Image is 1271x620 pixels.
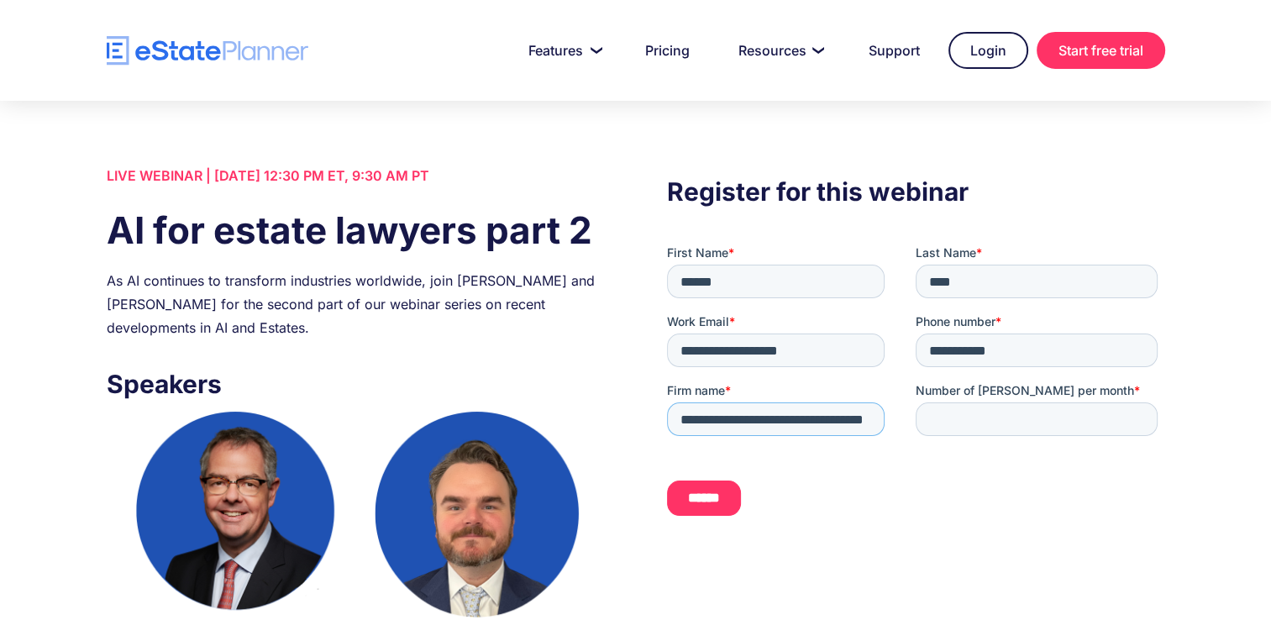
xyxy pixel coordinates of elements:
a: Login [948,32,1028,69]
h3: Register for this webinar [667,172,1164,211]
h3: Speakers [107,365,604,403]
a: Start free trial [1037,32,1165,69]
a: Support [848,34,940,67]
a: home [107,36,308,66]
iframe: Form 0 [667,244,1164,530]
div: As AI continues to transform industries worldwide, join [PERSON_NAME] and [PERSON_NAME] for the s... [107,269,604,339]
a: Resources [718,34,840,67]
a: Pricing [625,34,710,67]
h1: AI for estate lawyers part 2 [107,204,604,256]
a: Features [508,34,617,67]
div: LIVE WEBINAR | [DATE] 12:30 PM ET, 9:30 AM PT [107,164,604,187]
